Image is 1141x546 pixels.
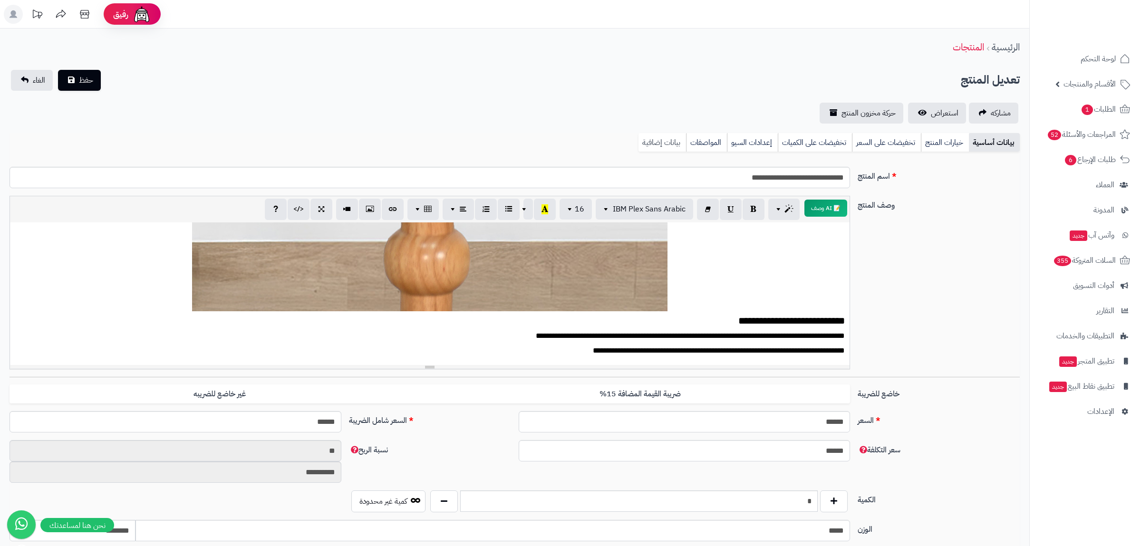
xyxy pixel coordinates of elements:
label: غير خاضع للضريبه [10,384,430,404]
span: حفظ [79,75,93,86]
span: السلات المتروكة [1053,254,1116,267]
span: 355 [1054,255,1072,266]
a: طلبات الإرجاع6 [1035,148,1135,171]
span: جديد [1059,356,1077,367]
span: العملاء [1096,178,1114,192]
a: الطلبات1 [1035,98,1135,121]
span: الإعدادات [1087,405,1114,418]
a: المنتجات [953,40,984,54]
button: 16 [560,199,592,220]
a: المدونة [1035,199,1135,221]
label: الكمية [854,490,1024,506]
span: طلبات الإرجاع [1064,153,1116,166]
span: التقارير [1096,304,1114,317]
label: السعر [854,411,1024,426]
label: السعر شامل الضريبة [345,411,515,426]
a: تخفيضات على السعر [852,133,921,152]
a: الغاء [11,70,53,91]
a: العملاء [1035,173,1135,196]
span: استعراض [931,107,958,119]
span: التطبيقات والخدمات [1056,329,1114,343]
a: تحديثات المنصة [25,5,49,26]
span: 16 [575,203,584,215]
span: رفيق [113,9,128,20]
span: IBM Plex Sans Arabic [613,203,686,215]
label: خاضع للضريبة [854,384,1024,400]
span: حركة مخزون المنتج [841,107,896,119]
span: الطلبات [1081,103,1116,116]
a: التطبيقات والخدمات [1035,325,1135,347]
span: الغاء [33,75,45,86]
span: تطبيق نقاط البيع [1048,380,1114,393]
button: حفظ [58,70,101,91]
span: سعر التكلفة [858,444,900,456]
a: تطبيق المتجرجديد [1035,350,1135,373]
span: 1 [1081,104,1093,115]
label: وصف المنتج [854,196,1024,211]
a: بيانات إضافية [638,133,686,152]
a: بيانات أساسية [969,133,1020,152]
span: مشاركه [991,107,1011,119]
span: وآتس آب [1069,229,1114,242]
a: أدوات التسويق [1035,274,1135,297]
span: جديد [1049,382,1067,392]
img: ai-face.png [132,5,151,24]
span: نسبة الربح [349,444,388,456]
a: مشاركه [969,103,1018,124]
span: المراجعات والأسئلة [1047,128,1116,141]
span: تطبيق المتجر [1058,354,1114,368]
a: وآتس آبجديد [1035,224,1135,247]
a: السلات المتروكة355 [1035,249,1135,272]
label: الوزن [854,520,1024,535]
a: إعدادات السيو [727,133,778,152]
button: 📝 AI وصف [804,200,847,217]
span: 52 [1047,129,1062,140]
button: IBM Plex Sans Arabic [596,199,693,220]
label: ضريبة القيمة المضافة 15% [430,384,850,404]
a: خيارات المنتج [921,133,969,152]
span: جديد [1070,230,1087,241]
h2: تعديل المنتج [961,70,1020,90]
a: الإعدادات [1035,400,1135,423]
span: لوحة التحكم [1081,52,1116,66]
span: المدونة [1093,203,1114,217]
a: المراجعات والأسئلة52 [1035,123,1135,146]
a: تطبيق نقاط البيعجديد [1035,375,1135,398]
a: لوحة التحكم [1035,48,1135,70]
a: حركة مخزون المنتج [820,103,903,124]
a: المواصفات [686,133,727,152]
span: الأقسام والمنتجات [1064,77,1116,91]
label: اسم المنتج [854,167,1024,182]
a: استعراض [908,103,966,124]
span: 6 [1064,154,1077,165]
a: التقارير [1035,299,1135,322]
a: الرئيسية [992,40,1020,54]
span: أدوات التسويق [1073,279,1114,292]
a: تخفيضات على الكميات [778,133,852,152]
img: logo-2.png [1076,17,1132,37]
